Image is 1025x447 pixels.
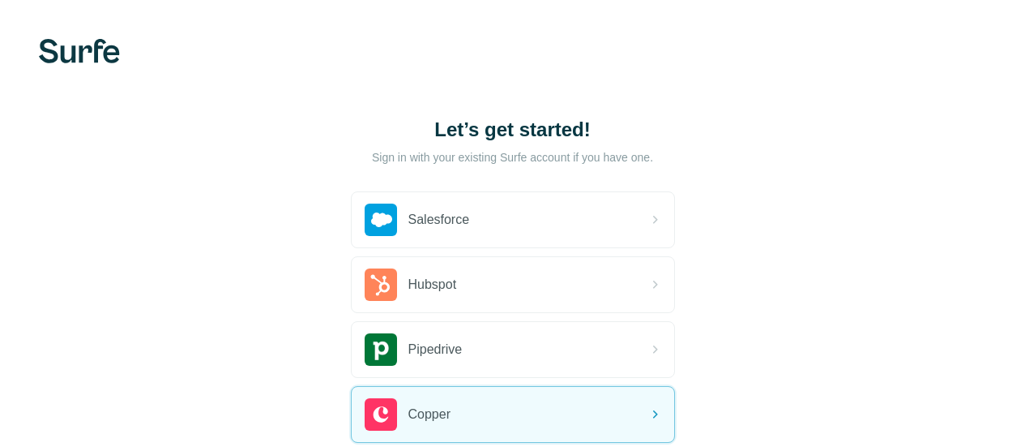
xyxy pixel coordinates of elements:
img: hubspot's logo [365,269,397,301]
img: copper's logo [365,398,397,431]
img: salesforce's logo [365,204,397,236]
img: pipedrive's logo [365,333,397,366]
span: Pipedrive [408,340,463,359]
span: Hubspot [408,275,457,294]
span: Copper [408,405,451,424]
img: Surfe's logo [39,39,120,63]
h1: Let’s get started! [351,117,675,143]
span: Salesforce [408,210,470,230]
p: Sign in with your existing Surfe account if you have one. [372,149,653,165]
